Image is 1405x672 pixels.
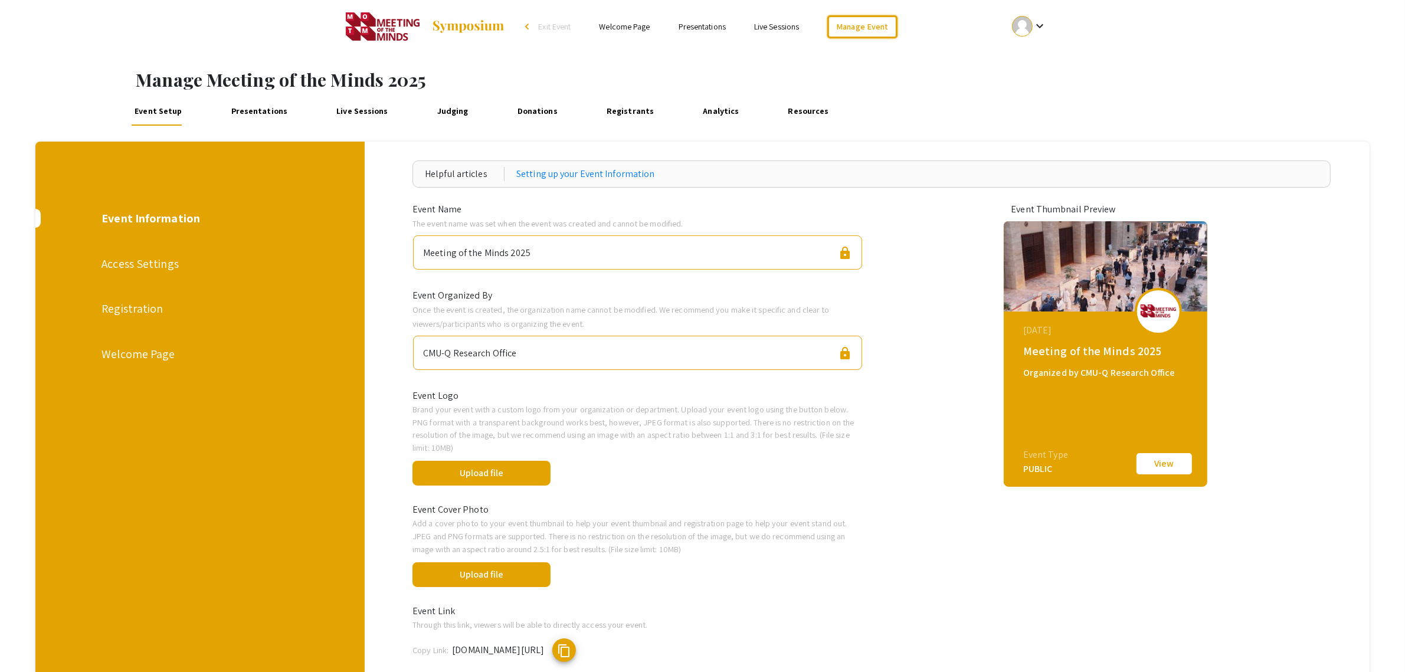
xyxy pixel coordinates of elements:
div: Event Link [404,604,872,618]
a: Meeting of the Minds 2025 [346,12,505,41]
a: Manage Event [827,15,897,38]
a: Analytics [700,97,743,126]
iframe: Chat [9,619,50,663]
a: Welcome Page [599,21,650,32]
mat-icon: Expand account dropdown [1033,19,1047,33]
div: Event Information [101,209,297,227]
div: Event Thumbnail Preview [1011,202,1200,217]
a: Setting up your Event Information [516,167,654,181]
div: Helpful articles [425,167,505,181]
button: copy submission link button [552,638,576,662]
p: Brand your event with a custom logo from your organization or department. Upload your event logo ... [412,403,863,454]
span: Copy Link: [412,644,448,655]
div: Event Organized By [404,289,872,303]
span: content_copy [557,644,571,658]
div: Meeting of the Minds 2025 [423,241,531,260]
img: meeting-of-the-minds-2025_eventLogo_dd02a8_.png [1141,304,1176,318]
a: Registrants [603,97,657,126]
span: done [561,560,589,588]
img: Symposium by ForagerOne [431,19,505,34]
div: Access Settings [101,255,297,273]
div: arrow_back_ios [525,23,532,30]
div: Registration [101,300,297,317]
a: Presentations [679,21,726,32]
div: Event Name [404,202,872,217]
span: lock [838,346,852,360]
div: Organized by CMU-Q Research Office [1023,366,1191,380]
a: Presentations [228,97,291,126]
button: Upload file [412,461,551,486]
span: Copied! [587,644,618,657]
a: Live Sessions [333,97,391,126]
div: PUBLIC [1023,462,1068,476]
span: Exit Event [538,21,571,32]
p: Through this link, viewers will be able to directly access your event. [412,618,863,631]
img: Meeting of the Minds 2025 [346,12,420,41]
div: CMU-Q Research Office [423,341,516,360]
p: Add a cover photo to your event thumbnail to help your event thumbnail and registration page to h... [412,517,863,555]
span: done [561,458,589,487]
a: Event Setup [131,97,185,126]
span: lock [838,246,852,260]
div: [DATE] [1023,323,1191,337]
button: Upload file [412,562,551,587]
span: Once the event is created, the organization name cannot be modified. We recommend you make it spe... [412,304,830,329]
div: Meeting of the Minds 2025 [1023,342,1191,360]
span: [DOMAIN_NAME][URL] [452,644,544,656]
div: Welcome Page [101,345,297,363]
a: Donations [514,97,561,126]
span: The event name was set when the event was created and cannot be modified. [412,218,683,229]
button: Expand account dropdown [1000,13,1059,40]
h1: Manage Meeting of the Minds 2025 [136,69,1405,90]
div: Event Type [1023,448,1068,462]
div: Event Cover Photo [404,503,872,517]
button: View [1135,451,1194,476]
div: Event Logo [404,389,872,403]
a: Judging [434,97,472,126]
a: Resources [785,97,833,126]
img: meeting-of-the-minds-2025_eventCoverPhoto_366ce9__thumb.jpg [1004,221,1207,312]
a: Live Sessions [754,21,799,32]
